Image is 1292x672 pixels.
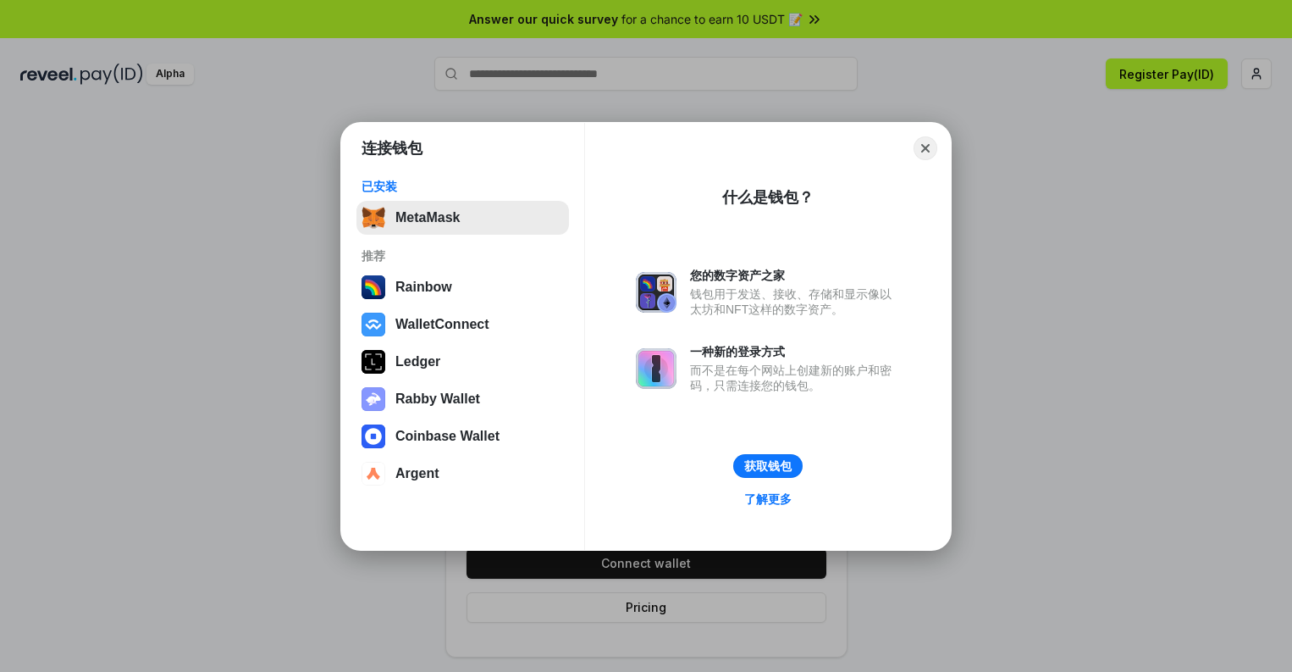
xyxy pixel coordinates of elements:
img: svg+xml,%3Csvg%20xmlns%3D%22http%3A%2F%2Fwww.w3.org%2F2000%2Fsvg%22%20width%3D%2228%22%20height%3... [362,350,385,374]
div: 而不是在每个网站上创建新的账户和密码，只需连接您的钱包。 [690,363,900,393]
button: MetaMask [356,201,569,235]
div: WalletConnect [395,317,489,332]
div: 钱包用于发送、接收、存储和显示像以太坊和NFT这样的数字资产。 [690,286,900,317]
button: Close [914,136,937,160]
button: Ledger [356,345,569,379]
div: 已安装 [362,179,564,194]
div: 什么是钱包？ [722,187,814,208]
div: Ledger [395,354,440,369]
a: 了解更多 [734,488,802,510]
img: svg+xml,%3Csvg%20width%3D%2228%22%20height%3D%2228%22%20viewBox%3D%220%200%2028%2028%22%20fill%3D... [362,313,385,336]
div: MetaMask [395,210,460,225]
div: 了解更多 [744,492,792,507]
button: WalletConnect [356,308,569,342]
img: svg+xml,%3Csvg%20xmlns%3D%22http%3A%2F%2Fwww.w3.org%2F2000%2Fsvg%22%20fill%3D%22none%22%20viewBox... [636,348,676,389]
button: 获取钱包 [733,454,803,478]
button: Coinbase Wallet [356,419,569,453]
button: Rabby Wallet [356,382,569,416]
img: svg+xml,%3Csvg%20xmlns%3D%22http%3A%2F%2Fwww.w3.org%2F2000%2Fsvg%22%20fill%3D%22none%22%20viewBox... [362,387,385,411]
h1: 连接钱包 [362,138,422,158]
img: svg+xml,%3Csvg%20xmlns%3D%22http%3A%2F%2Fwww.w3.org%2F2000%2Fsvg%22%20fill%3D%22none%22%20viewBox... [636,272,676,313]
div: Rainbow [395,280,452,295]
button: Rainbow [356,270,569,304]
button: Argent [356,457,569,491]
img: svg+xml,%3Csvg%20width%3D%2228%22%20height%3D%2228%22%20viewBox%3D%220%200%2028%2028%22%20fill%3D... [362,462,385,486]
div: Coinbase Wallet [395,429,500,444]
div: 获取钱包 [744,458,792,474]
div: 您的数字资产之家 [690,268,900,283]
img: svg+xml,%3Csvg%20fill%3D%22none%22%20height%3D%2233%22%20viewBox%3D%220%200%2035%2033%22%20width%... [362,206,385,230]
img: svg+xml,%3Csvg%20width%3D%2228%22%20height%3D%2228%22%20viewBox%3D%220%200%2028%2028%22%20fill%3D... [362,425,385,448]
img: svg+xml,%3Csvg%20width%3D%22120%22%20height%3D%22120%22%20viewBox%3D%220%200%20120%20120%22%20fil... [362,275,385,299]
div: Argent [395,466,439,481]
div: Rabby Wallet [395,392,480,407]
div: 推荐 [362,248,564,264]
div: 一种新的登录方式 [690,344,900,359]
